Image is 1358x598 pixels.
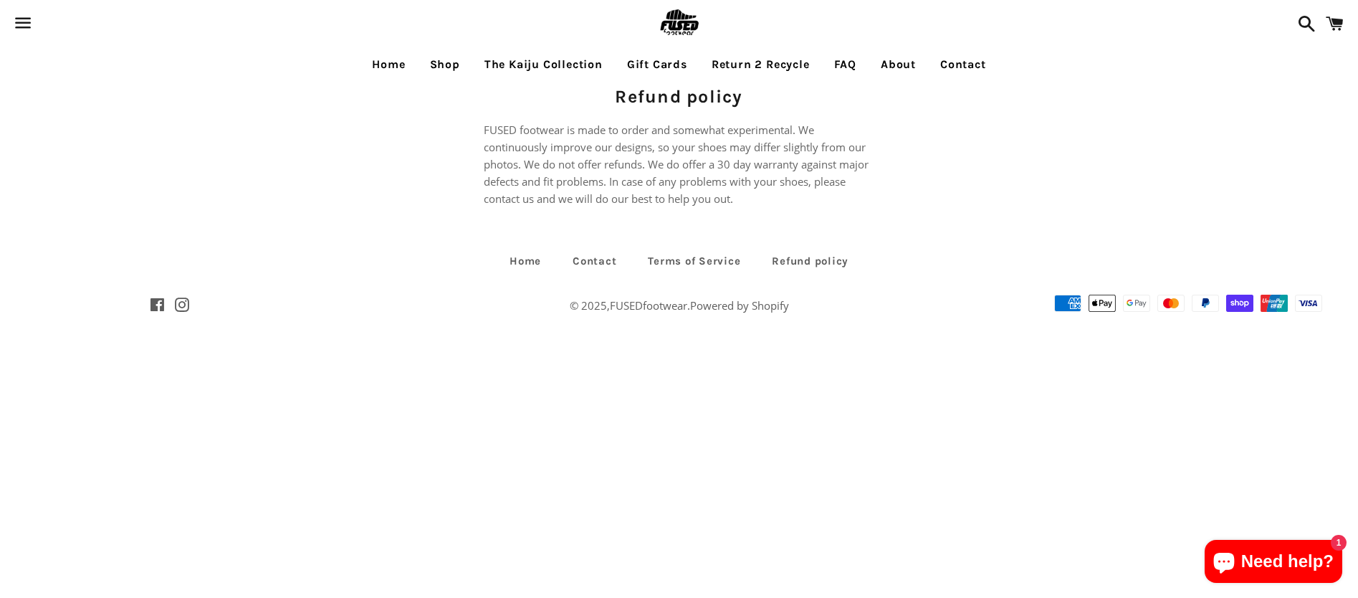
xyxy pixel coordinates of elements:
a: FUSEDfootwear [610,298,687,313]
a: The Kaiju Collection [474,47,613,82]
span: © 2025, . [570,298,789,313]
inbox-online-store-chat: Shopify online store chat [1200,540,1347,587]
a: Contact [558,250,631,272]
p: FUSED footwear is made to order and somewhat experimental. We continuously improve our designs, s... [484,121,874,207]
a: Refund policy [757,250,863,272]
a: Gift Cards [616,47,698,82]
a: Contact [929,47,997,82]
a: Home [495,250,555,272]
a: FAQ [823,47,867,82]
a: Return 2 Recycle [701,47,821,82]
h1: Refund policy [484,84,874,109]
a: Powered by Shopify [690,298,789,313]
a: Home [361,47,416,82]
a: About [870,47,927,82]
a: Shop [419,47,471,82]
a: Terms of Service [633,250,755,272]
